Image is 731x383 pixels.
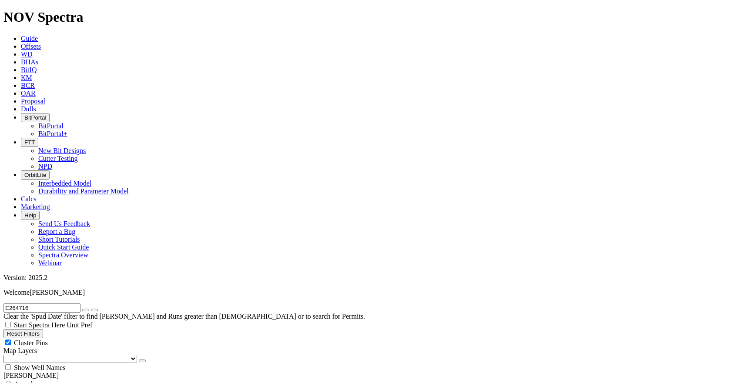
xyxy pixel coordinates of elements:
span: Unit Pref [67,321,92,329]
p: Welcome [3,289,728,296]
button: FTT [21,138,38,147]
a: Proposal [21,97,45,105]
span: FTT [24,139,35,146]
span: Clear the 'Spud Date' filter to find [PERSON_NAME] and Runs greater than [DEMOGRAPHIC_DATA] or to... [3,313,365,320]
span: [PERSON_NAME] [30,289,85,296]
span: Show Well Names [14,364,65,371]
button: OrbitLite [21,170,50,180]
a: Cutter Testing [38,155,78,162]
a: Interbedded Model [38,180,91,187]
span: Map Layers [3,347,37,354]
a: BCR [21,82,35,89]
a: New Bit Designs [38,147,86,154]
a: KM [21,74,32,81]
a: Durability and Parameter Model [38,187,129,195]
div: [PERSON_NAME] [3,372,728,380]
a: Quick Start Guide [38,243,89,251]
span: OrbitLite [24,172,46,178]
a: Webinar [38,259,62,266]
a: Marketing [21,203,50,210]
button: BitPortal [21,113,50,122]
a: Guide [21,35,38,42]
span: Cluster Pins [14,339,48,346]
input: Start Spectra Here [5,322,11,327]
a: Dulls [21,105,36,113]
a: Short Tutorials [38,236,80,243]
button: Help [21,211,40,220]
div: Version: 2025.2 [3,274,728,282]
span: BitPortal [24,114,46,121]
h1: NOV Spectra [3,9,728,25]
span: Help [24,212,36,219]
a: Send Us Feedback [38,220,90,227]
a: BitIQ [21,66,37,73]
a: BHAs [21,58,38,66]
a: Offsets [21,43,41,50]
a: Spectra Overview [38,251,88,259]
a: BitPortal+ [38,130,67,137]
a: WD [21,50,33,58]
a: NPD [38,163,52,170]
a: OAR [21,90,36,97]
span: Start Spectra Here [14,321,65,329]
a: Report a Bug [38,228,75,235]
input: Search [3,303,80,313]
button: Reset Filters [3,329,43,338]
a: BitPortal [38,122,64,130]
a: Calcs [21,195,37,203]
